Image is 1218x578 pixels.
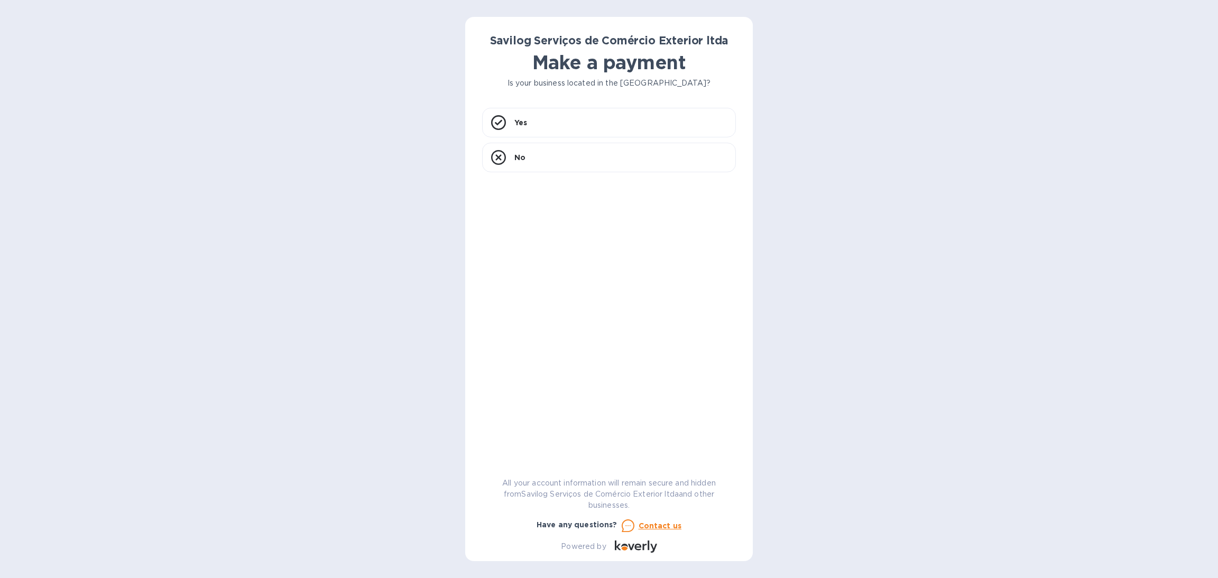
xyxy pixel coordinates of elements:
b: Have any questions? [537,520,617,529]
b: Savilog Serviços de Comércio Exterior ltda [490,34,728,47]
u: Contact us [639,521,682,530]
p: Yes [514,117,527,128]
p: All your account information will remain secure and hidden from Savilog Serviços de Comércio Exte... [482,478,736,511]
p: Is your business located in the [GEOGRAPHIC_DATA]? [482,78,736,89]
p: No [514,152,525,163]
p: Powered by [561,541,606,552]
h1: Make a payment [482,51,736,73]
